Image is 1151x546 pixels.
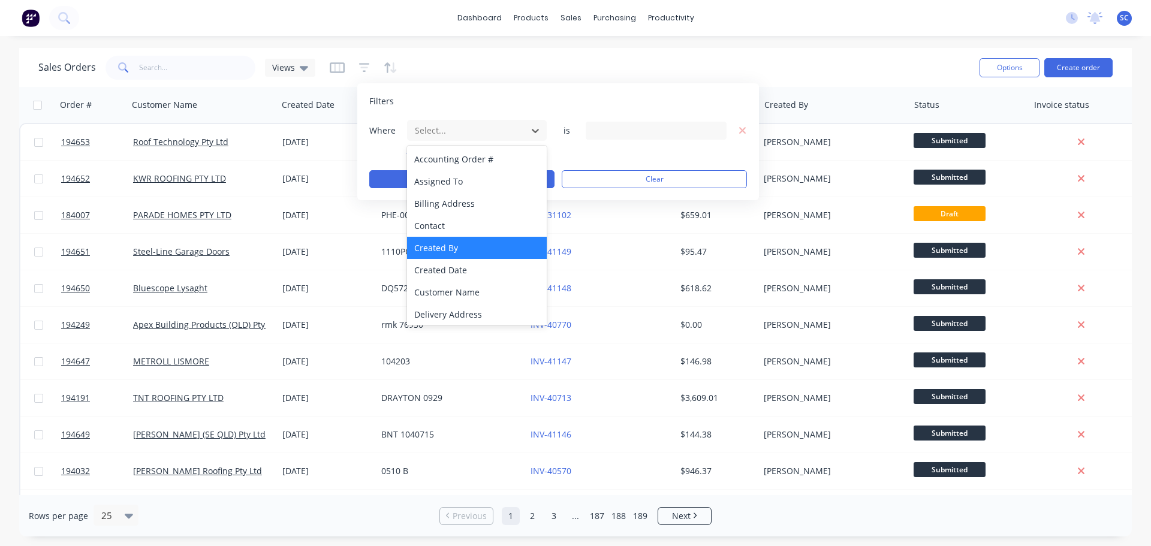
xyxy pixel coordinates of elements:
div: Contact [407,215,547,237]
ul: Pagination [435,507,716,525]
span: Submitted [914,279,986,294]
div: rmk 76950 [381,319,514,331]
span: Where [369,125,405,137]
div: 0510 B [381,465,514,477]
div: [PERSON_NAME] [764,319,897,331]
button: Create order [1044,58,1113,77]
div: [DATE] [282,282,372,294]
div: productivity [642,9,700,27]
div: $946.37 [680,465,751,477]
div: [PERSON_NAME] [764,209,897,221]
a: Page 187 [588,507,606,525]
span: Filters [369,95,394,107]
div: $659.01 [680,209,751,221]
div: Created By [407,237,547,259]
div: [PERSON_NAME] [764,282,897,294]
div: Status [914,99,939,111]
a: PARADE HOMES PTY LTD [133,209,231,221]
span: 194191 [61,392,90,404]
div: Accounting Order # [407,148,547,170]
a: 194651 [61,234,133,270]
div: Delivery Address [407,303,547,325]
span: Submitted [914,426,986,441]
div: [DATE] [282,136,372,148]
a: [PERSON_NAME] (SE QLD) Pty Ltd [133,429,266,440]
a: [PERSON_NAME] Roofing Pty Ltd [133,465,262,476]
a: 194647 [61,343,133,379]
span: 194652 [61,173,90,185]
div: purchasing [587,9,642,27]
div: [DATE] [282,355,372,367]
a: Bluescope Lysaght [133,282,207,294]
a: 184007 [61,197,133,233]
button: Clear [562,170,747,188]
div: [DATE] [282,392,372,404]
div: Order # [60,99,92,111]
span: Rows per page [29,510,88,522]
span: is [555,125,578,137]
div: Invoice status [1034,99,1089,111]
span: 194653 [61,136,90,148]
a: Page 189 [631,507,649,525]
div: Created By [764,99,808,111]
span: Submitted [914,316,986,331]
a: Apex Building Products (QLD) Pty Ltd [133,319,280,330]
a: 194032 [61,453,133,489]
span: Views [272,61,295,74]
div: [DATE] [282,246,372,258]
a: INV-40570 [531,465,571,476]
span: Submitted [914,389,986,404]
span: 194651 [61,246,90,258]
a: Steel-Line Garage Doors [133,246,230,257]
a: dashboard [451,9,508,27]
a: METROLL LISMORE [133,355,209,367]
div: $618.62 [680,282,751,294]
div: [PERSON_NAME] [764,429,897,441]
span: 194249 [61,319,90,331]
div: sales [555,9,587,27]
a: INV-41147 [531,355,571,367]
a: INV-41148 [531,282,571,294]
a: INV-31102 [531,209,571,221]
div: $0.00 [680,319,751,331]
span: 194032 [61,465,90,477]
a: 194648 [61,490,133,526]
a: Roof Technology Pty Ltd [133,136,228,147]
div: [DATE] [282,429,372,441]
span: 184007 [61,209,90,221]
div: $146.98 [680,355,751,367]
a: INV-40713 [531,392,571,403]
span: Previous [453,510,487,522]
div: [PERSON_NAME] [764,392,897,404]
a: Page 2 [523,507,541,525]
div: Created Date [407,259,547,281]
div: BNT 1040715 [381,429,514,441]
button: add [406,149,547,158]
a: Page 1 is your current page [502,507,520,525]
a: 194650 [61,270,133,306]
button: Apply [369,170,555,188]
a: 194649 [61,417,133,453]
div: [PERSON_NAME] [764,355,897,367]
div: Assigned To [407,170,547,192]
div: [PERSON_NAME] [764,465,897,477]
span: Submitted [914,133,986,148]
div: [PERSON_NAME] [764,246,897,258]
a: 194652 [61,161,133,197]
div: PHE-0019-0080 [381,209,514,221]
div: Created Date [282,99,335,111]
div: products [508,9,555,27]
div: 104203 [381,355,514,367]
div: [DATE] [282,173,372,185]
span: Submitted [914,170,986,185]
div: [PERSON_NAME] [764,173,897,185]
button: Options [980,58,1039,77]
div: 1110POH251000029 [381,246,514,258]
input: Search... [139,56,256,80]
img: Factory [22,9,40,27]
div: [DATE] [282,209,372,221]
span: Next [672,510,691,522]
a: Next page [658,510,711,522]
span: Submitted [914,243,986,258]
div: [DATE] [282,319,372,331]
